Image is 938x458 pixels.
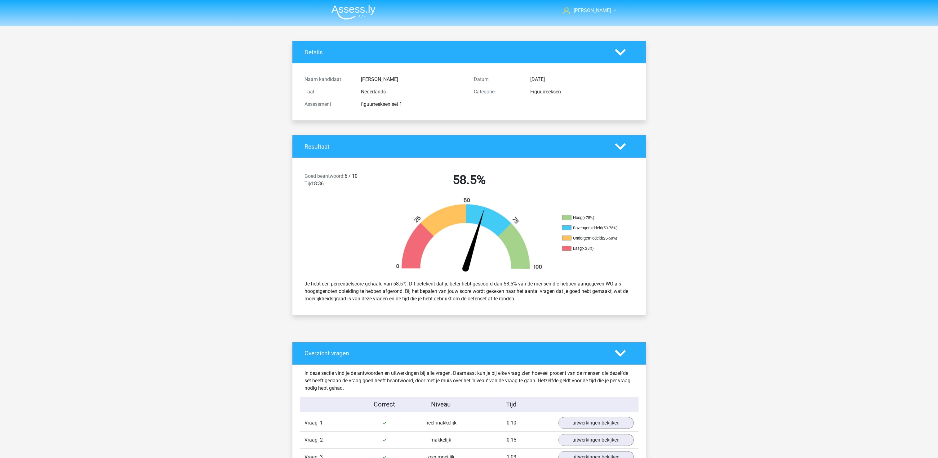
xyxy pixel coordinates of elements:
span: Vraag [305,419,320,427]
a: [PERSON_NAME] [561,7,611,14]
a: uitwerkingen bekijken [558,434,634,446]
div: 6 / 10 8:36 [300,173,385,190]
div: [PERSON_NAME] [356,76,469,83]
h2: 58.5% [389,173,549,187]
div: Niveau [413,400,469,409]
h4: Overzicht vragen [305,350,606,357]
li: Ondergemiddeld [562,236,624,241]
h4: Details [305,49,606,56]
div: Taal [300,88,356,96]
span: Tijd: [305,181,314,186]
div: (>75%) [582,215,594,220]
span: heel makkelijk [425,420,456,426]
span: Goed beantwoord: [305,173,345,179]
div: (50-75%) [602,226,617,230]
div: (<25%) [582,246,593,251]
li: Bovengemiddeld [562,225,624,231]
div: Je hebt een percentielscore gehaald van 58.5%. Dit betekent dat je beter hebt gescoord dan 58.5% ... [300,278,638,305]
div: Figuurreeksen [526,88,638,96]
a: uitwerkingen bekijken [558,417,634,429]
li: Laag [562,246,624,251]
div: Datum [469,76,526,83]
div: Categorie [469,88,526,96]
span: 0:15 [507,437,516,443]
div: figuurreeksen set 1 [356,101,469,108]
span: makkelijk [430,437,451,443]
div: Naam kandidaat [300,76,356,83]
img: 59.be30519bd6d4.png [385,197,553,275]
span: 0:10 [507,420,516,426]
span: [PERSON_NAME] [574,7,611,13]
div: (25-50%) [602,236,617,240]
li: Hoog [562,215,624,221]
div: In deze sectie vind je de antwoorden en uitwerkingen bij alle vragen. Daarnaast kun je bij elke v... [300,370,638,392]
div: Assessment [300,101,356,108]
div: Nederlands [356,88,469,96]
div: [DATE] [526,76,638,83]
span: 1 [320,420,323,426]
div: Correct [356,400,413,409]
div: Tijd [469,400,553,409]
span: 2 [320,437,323,443]
h4: Resultaat [305,143,606,150]
span: Vraag [305,436,320,444]
img: Assessly [331,5,376,20]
